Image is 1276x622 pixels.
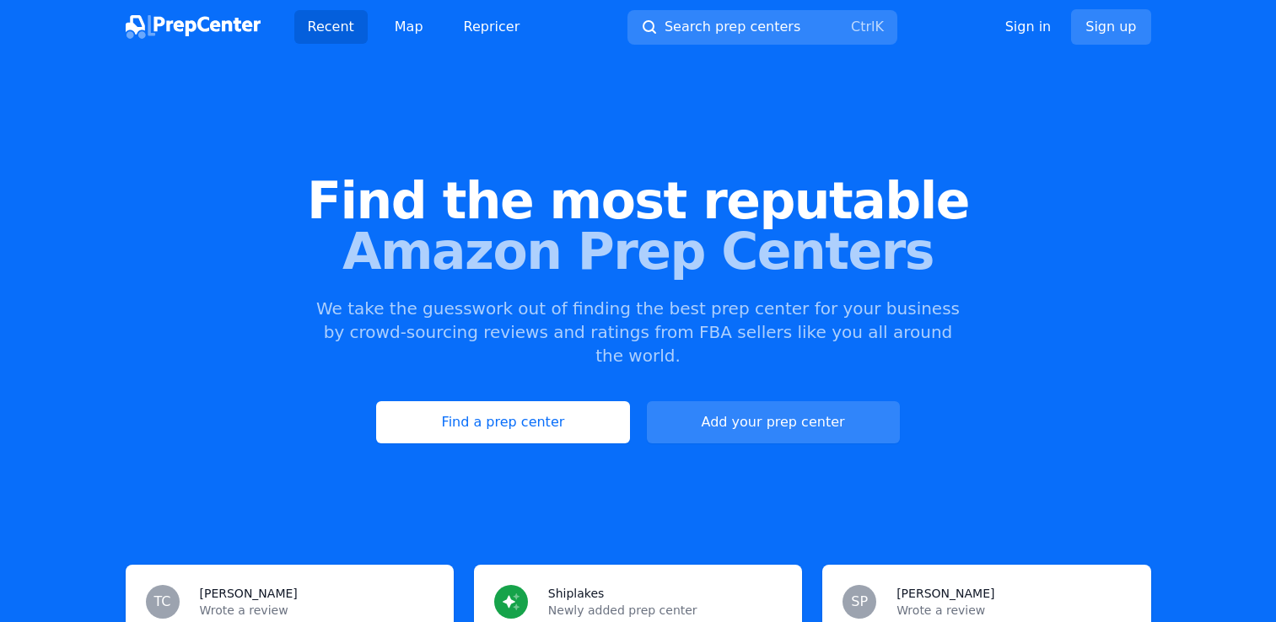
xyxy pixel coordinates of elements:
[665,17,800,37] span: Search prep centers
[1005,17,1052,37] a: Sign in
[896,585,994,602] h3: [PERSON_NAME]
[851,19,875,35] kbd: Ctrl
[548,602,782,619] p: Newly added prep center
[27,226,1249,276] span: Amazon Prep Centers
[548,585,605,602] h3: Shiplakes
[627,10,897,45] button: Search prep centersCtrlK
[647,401,900,443] a: Add your prep center
[153,595,170,609] span: TC
[1071,9,1150,45] a: Sign up
[376,401,629,443] a: Find a prep center
[851,595,868,609] span: SP
[27,175,1249,226] span: Find the most reputable
[381,10,437,44] a: Map
[315,297,962,367] p: We take the guesswork out of finding the best prep center for your business by crowd-sourcing rev...
[200,602,433,619] p: Wrote a review
[200,585,298,602] h3: [PERSON_NAME]
[126,15,261,39] img: PrepCenter
[294,10,368,44] a: Recent
[896,602,1130,619] p: Wrote a review
[875,19,884,35] kbd: K
[450,10,534,44] a: Repricer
